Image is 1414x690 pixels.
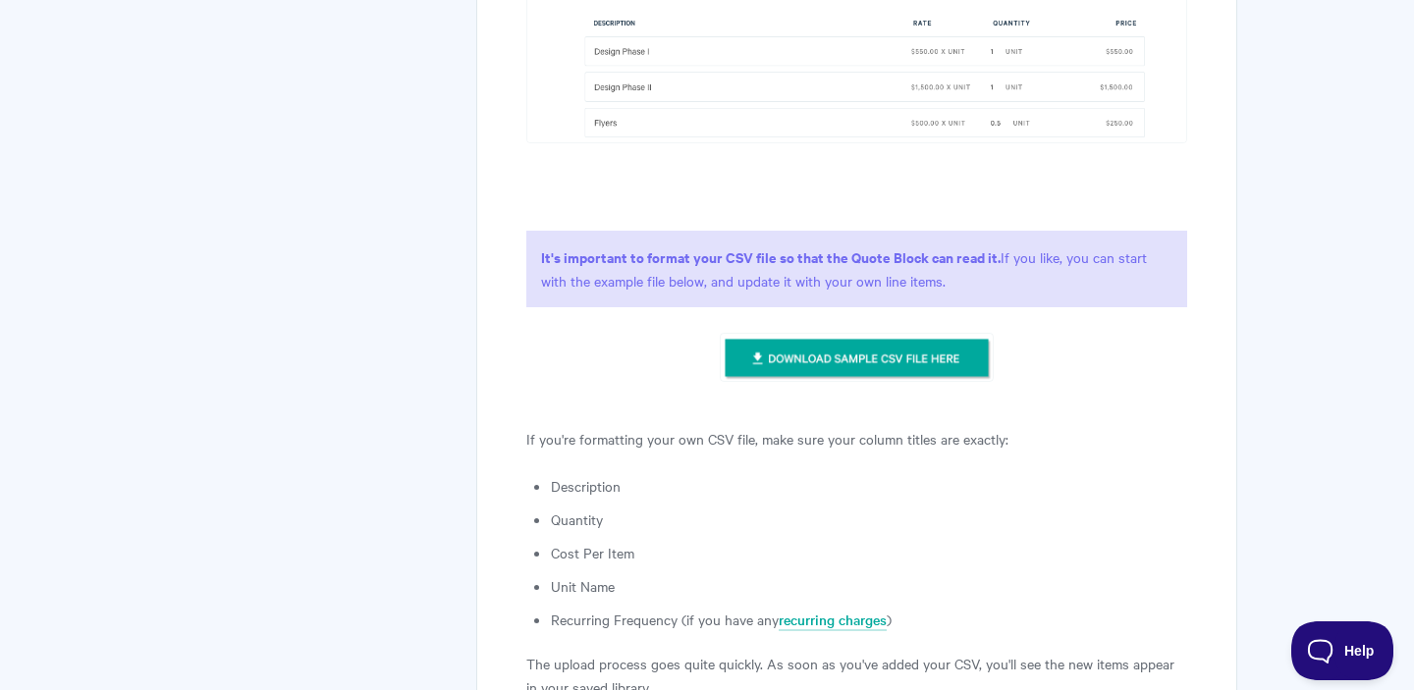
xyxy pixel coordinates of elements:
p: If you're formatting your own CSV file, make sure your column titles are exactly: [526,427,1187,451]
li: Cost Per Item [551,541,1187,564]
iframe: Toggle Customer Support [1291,621,1394,680]
li: Recurring Frequency (if you have any ) [551,608,1187,631]
p: If you like, you can start with the example file below, and update it with your own line items. [526,231,1187,307]
li: Unit Name [551,574,1187,598]
li: Description [551,474,1187,498]
strong: It's important to format your CSV file so that the Quote Block can read it. [541,246,1001,267]
a: recurring charges [779,610,887,631]
li: Quantity [551,507,1187,531]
